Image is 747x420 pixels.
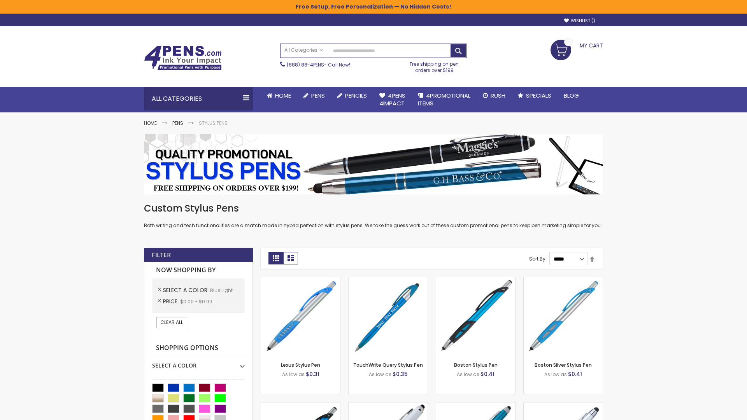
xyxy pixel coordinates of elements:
[436,402,515,409] a: Lory Metallic Stylus Pen-Blue - Light
[261,402,340,409] a: Lexus Metallic Stylus Pen-Blue - Light
[152,251,171,259] strong: Filter
[369,371,391,378] span: As low as
[306,370,319,378] span: $0.31
[412,87,477,112] a: 4PROMOTIONALITEMS
[311,91,325,100] span: Pens
[436,277,515,356] img: Boston Stylus Pen-Blue - Light
[558,87,585,104] a: Blog
[564,91,579,100] span: Blog
[480,370,494,378] span: $0.41
[379,91,405,107] span: 4Pens 4impact
[210,287,233,294] span: Blue Light
[345,91,367,100] span: Pencils
[172,120,183,126] a: Pens
[373,87,412,112] a: 4Pens4impact
[393,370,408,378] span: $0.35
[163,297,180,305] span: Price
[261,87,297,104] a: Home
[544,371,567,378] span: As low as
[156,317,187,328] a: Clear All
[526,91,551,100] span: Specials
[152,262,245,278] strong: Now Shopping by
[180,298,212,305] span: $0.00 - $0.99
[282,371,305,378] span: As low as
[297,87,331,104] a: Pens
[512,87,558,104] a: Specials
[144,45,222,70] img: 4Pens Custom Pens and Promotional Products
[144,134,603,194] img: Stylus Pens
[275,91,291,100] span: Home
[349,277,428,283] a: TouchWrite Query Stylus Pen-Blue Light
[281,44,327,57] a: All Categories
[261,277,340,283] a: Lexus Stylus Pen-Blue - Light
[491,91,505,100] span: Rush
[402,58,467,73] div: Free shipping on pen orders over $199
[268,252,283,264] strong: Grid
[144,120,157,126] a: Home
[287,61,324,68] a: (888) 88-4PENS
[524,277,603,283] a: Boston Silver Stylus Pen-Blue - Light
[160,319,183,325] span: Clear All
[199,120,228,126] strong: Stylus Pens
[152,340,245,357] strong: Shopping Options
[349,277,428,356] img: TouchWrite Query Stylus Pen-Blue Light
[144,202,603,229] div: Both writing and tech functionalities are a match made in hybrid perfection with stylus pens. We ...
[529,255,545,262] label: Sort By
[261,277,340,356] img: Lexus Stylus Pen-Blue - Light
[457,371,479,378] span: As low as
[281,362,320,368] a: Lexus Stylus Pen
[524,402,603,409] a: Silver Cool Grip Stylus Pen-Blue - Light
[524,277,603,356] img: Boston Silver Stylus Pen-Blue - Light
[353,362,423,368] a: TouchWrite Query Stylus Pen
[287,61,350,68] span: - Call Now!
[163,286,210,294] span: Select A Color
[418,91,470,107] span: 4PROMOTIONAL ITEMS
[144,202,603,215] h1: Custom Stylus Pens
[284,47,323,53] span: All Categories
[477,87,512,104] a: Rush
[535,362,592,368] a: Boston Silver Stylus Pen
[436,277,515,283] a: Boston Stylus Pen-Blue - Light
[152,356,245,369] div: Select A Color
[564,18,595,24] a: Wishlist
[331,87,373,104] a: Pencils
[454,362,498,368] a: Boston Stylus Pen
[349,402,428,409] a: Kimberly Logo Stylus Pens-LT-Blue
[144,87,253,110] div: All Categories
[568,370,582,378] span: $0.41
